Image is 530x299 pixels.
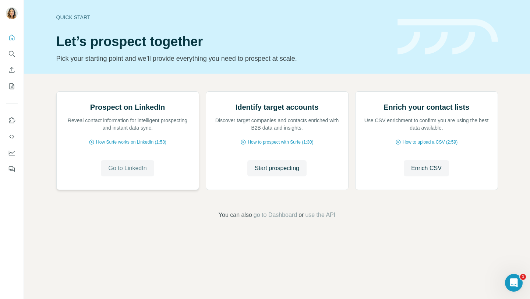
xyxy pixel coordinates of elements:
img: Avatar [6,7,18,19]
h2: Enrich your contact lists [384,102,469,112]
button: Go to LinkedIn [101,160,154,176]
button: Feedback [6,162,18,176]
span: Go to LinkedIn [108,164,146,173]
h1: Let’s prospect together [56,34,389,49]
button: use the API [305,211,335,219]
span: How to upload a CSV (2:59) [403,139,457,145]
button: Enrich CSV [6,63,18,77]
h2: Prospect on LinkedIn [90,102,165,112]
button: Use Surfe API [6,130,18,143]
span: 1 [520,274,526,280]
span: or [298,211,304,219]
span: Start prospecting [255,164,299,173]
p: Reveal contact information for intelligent prospecting and instant data sync. [64,117,191,131]
p: Discover target companies and contacts enriched with B2B data and insights. [213,117,341,131]
span: How Surfe works on LinkedIn (1:58) [96,139,166,145]
button: Search [6,47,18,60]
button: Use Surfe on LinkedIn [6,114,18,127]
button: My lists [6,80,18,93]
div: Quick start [56,14,389,21]
img: banner [397,19,498,55]
button: Start prospecting [247,160,307,176]
button: Quick start [6,31,18,44]
span: You can also [219,211,252,219]
h2: Identify target accounts [236,102,319,112]
iframe: Intercom live chat [505,274,523,292]
p: Pick your starting point and we’ll provide everything you need to prospect at scale. [56,53,389,64]
button: Dashboard [6,146,18,159]
button: Enrich CSV [404,160,449,176]
span: How to prospect with Surfe (1:30) [248,139,313,145]
p: Use CSV enrichment to confirm you are using the best data available. [363,117,490,131]
button: go to Dashboard [254,211,297,219]
span: Enrich CSV [411,164,442,173]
